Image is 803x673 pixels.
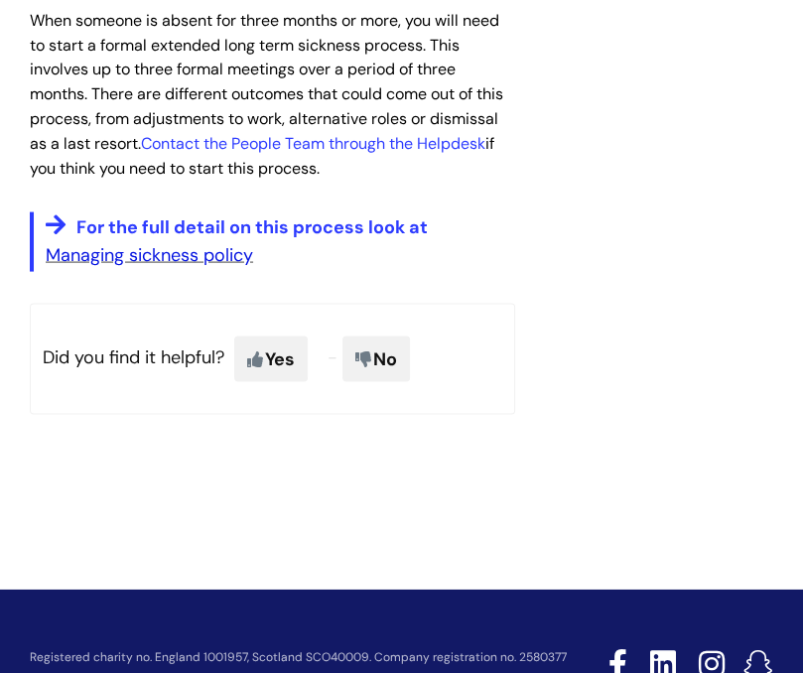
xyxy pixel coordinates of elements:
span: When someone is absent for three months or more, you will need to start a formal extended long te... [30,10,503,179]
span: No [342,336,410,382]
a: Contact the People Team through the Helpdesk [141,133,485,154]
p: Did you find it helpful? [30,304,515,415]
p: Registered charity no. England 1001957, Scotland SCO40009. Company registration no. 2580377 [30,651,583,664]
span: Yes [234,336,308,382]
a: Managing sickness policy [46,243,253,267]
span: For the full detail on this process look at [76,215,428,239]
